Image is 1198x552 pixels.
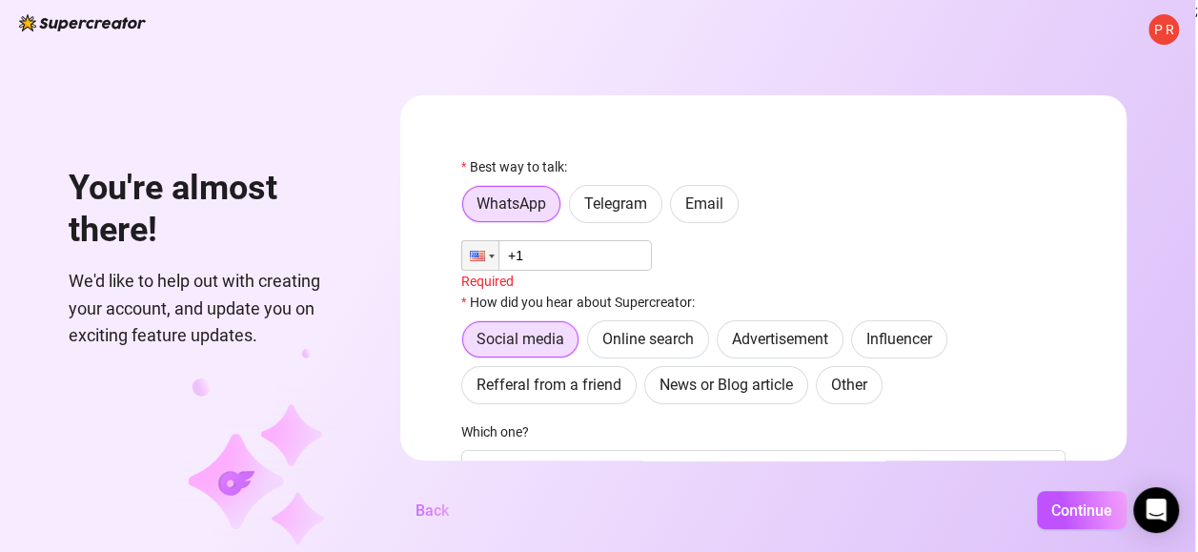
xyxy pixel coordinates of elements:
button: Continue [1037,491,1127,529]
label: How did you hear about Supercreator: [461,292,706,313]
div: United States: + 1 [462,241,498,270]
span: Influencer [866,330,932,348]
span: News or Blog article [660,376,793,394]
label: Which one? [461,421,541,442]
span: Refferal from a friend [477,376,621,394]
label: Best way to talk: [461,156,579,177]
div: Open Intercom Messenger [1133,487,1179,533]
input: 1 (702) 123-4567 [461,240,652,271]
span: P R [1154,19,1174,40]
span: Advertisement [732,330,828,348]
button: Back [400,491,464,529]
span: Social media [477,330,564,348]
span: Other [831,376,867,394]
span: Back [416,501,449,520]
span: WhatsApp [477,194,546,213]
span: Telegram [584,194,647,213]
input: Which one? [461,450,1066,480]
span: Email [685,194,723,213]
span: We'd like to help out with creating your account, and update you on exciting feature updates. [69,268,355,349]
img: logo [19,14,146,31]
span: Continue [1051,501,1112,520]
div: Required [461,271,1066,292]
span: Online search [602,330,694,348]
h1: You're almost there! [69,168,355,251]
